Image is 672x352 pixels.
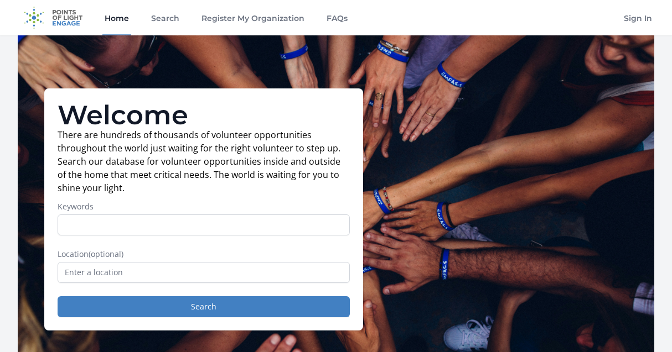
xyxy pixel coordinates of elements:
p: There are hundreds of thousands of volunteer opportunities throughout the world just waiting for ... [58,128,350,195]
button: Search [58,296,350,317]
span: (optional) [89,249,123,259]
h1: Welcome [58,102,350,128]
label: Keywords [58,201,350,212]
input: Enter a location [58,262,350,283]
label: Location [58,249,350,260]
